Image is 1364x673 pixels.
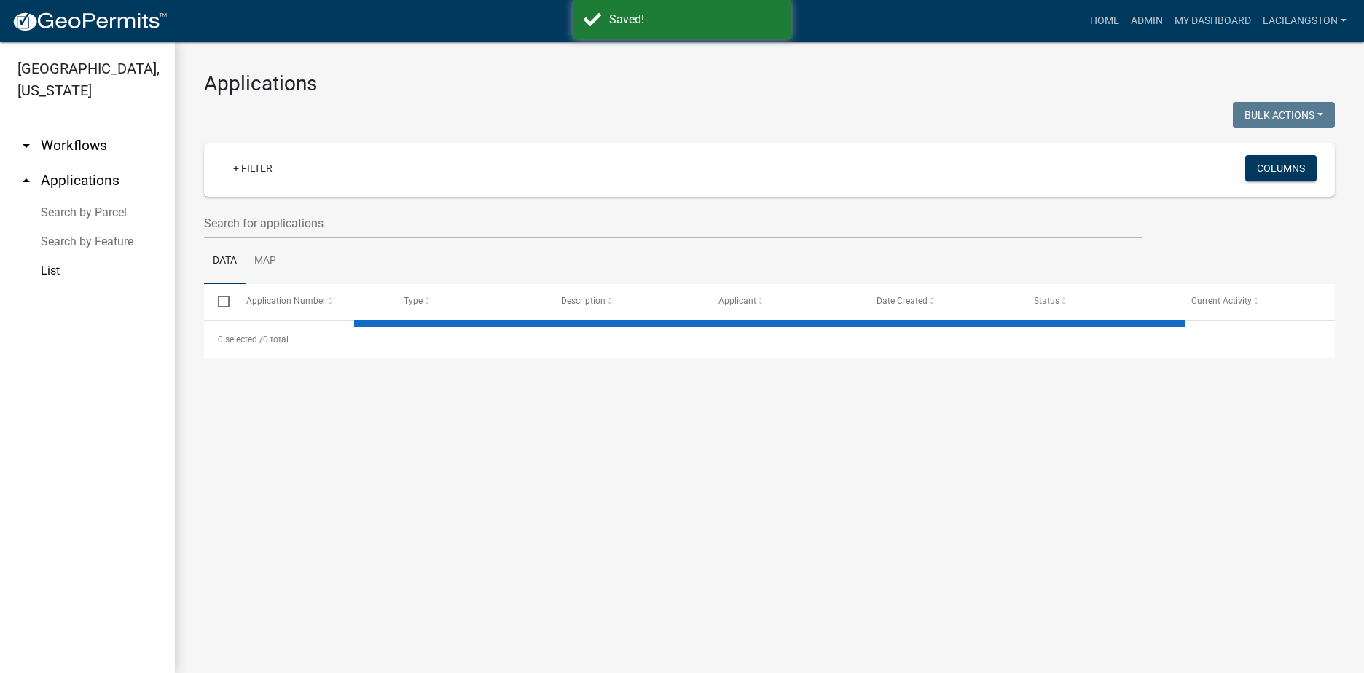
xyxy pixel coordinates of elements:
[1245,155,1317,181] button: Columns
[404,296,423,306] span: Type
[1177,284,1335,319] datatable-header-cell: Current Activity
[1034,296,1059,306] span: Status
[246,238,285,285] a: Map
[609,11,780,28] div: Saved!
[390,284,547,319] datatable-header-cell: Type
[17,137,35,154] i: arrow_drop_down
[1125,7,1169,35] a: Admin
[204,284,232,319] datatable-header-cell: Select
[246,296,326,306] span: Application Number
[1233,102,1335,128] button: Bulk Actions
[561,296,605,306] span: Description
[222,155,284,181] a: + Filter
[204,71,1335,96] h3: Applications
[204,208,1142,238] input: Search for applications
[1020,284,1177,319] datatable-header-cell: Status
[547,284,705,319] datatable-header-cell: Description
[204,238,246,285] a: Data
[204,321,1335,358] div: 0 total
[718,296,756,306] span: Applicant
[17,172,35,189] i: arrow_drop_up
[1169,7,1257,35] a: My Dashboard
[877,296,928,306] span: Date Created
[862,284,1019,319] datatable-header-cell: Date Created
[1257,7,1352,35] a: LaciLangston
[705,284,862,319] datatable-header-cell: Applicant
[232,284,389,319] datatable-header-cell: Application Number
[218,334,263,345] span: 0 selected /
[1084,7,1125,35] a: Home
[1191,296,1252,306] span: Current Activity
